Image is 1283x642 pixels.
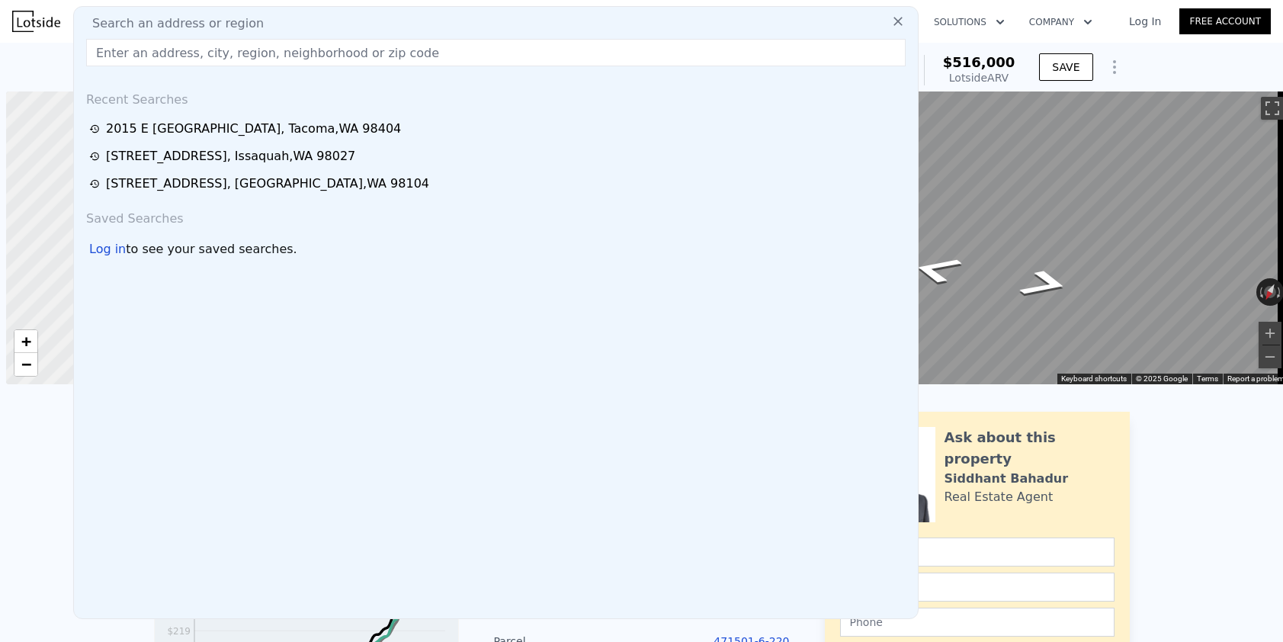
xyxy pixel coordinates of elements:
span: $516,000 [943,54,1015,70]
tspan: $219 [167,626,191,637]
a: [STREET_ADDRESS], [GEOGRAPHIC_DATA],WA 98104 [89,175,907,193]
div: Log in [89,240,126,258]
span: − [21,355,31,374]
button: Rotate counterclockwise [1256,278,1265,306]
button: Zoom in [1259,322,1281,345]
a: Log In [1111,14,1179,29]
input: Email [840,573,1115,602]
a: Terms (opens in new tab) [1197,374,1218,383]
div: 2015 E [GEOGRAPHIC_DATA] , Tacoma , WA 98404 [106,120,401,138]
a: 2015 E [GEOGRAPHIC_DATA], Tacoma,WA 98404 [89,120,907,138]
button: Reset the view [1259,278,1281,307]
button: Show Options [1099,52,1130,82]
div: [STREET_ADDRESS] , Issaquah , WA 98027 [106,147,355,165]
button: Company [1017,8,1105,36]
img: Lotside [12,11,60,32]
button: Zoom out [1259,345,1281,368]
span: + [21,332,31,351]
div: Real Estate Agent [945,488,1054,506]
input: Phone [840,608,1115,637]
a: [STREET_ADDRESS], Issaquah,WA 98027 [89,147,907,165]
div: Siddhant Bahadur [945,470,1069,488]
a: Zoom in [14,330,37,353]
input: Name [840,538,1115,567]
path: Go West [998,262,1092,305]
a: Zoom out [14,353,37,376]
div: Lotside ARV [943,70,1015,85]
button: Keyboard shortcuts [1061,374,1127,384]
button: Solutions [922,8,1017,36]
a: Free Account [1179,8,1271,34]
path: Go East [890,249,983,291]
span: Search an address or region [80,14,264,33]
div: Recent Searches [80,79,912,115]
div: [STREET_ADDRESS] , [GEOGRAPHIC_DATA] , WA 98104 [106,175,429,193]
span: © 2025 Google [1136,374,1188,383]
input: Enter an address, city, region, neighborhood or zip code [86,39,906,66]
div: Ask about this property [945,427,1115,470]
button: SAVE [1039,53,1092,81]
div: Saved Searches [80,197,912,234]
span: to see your saved searches. [126,240,297,258]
